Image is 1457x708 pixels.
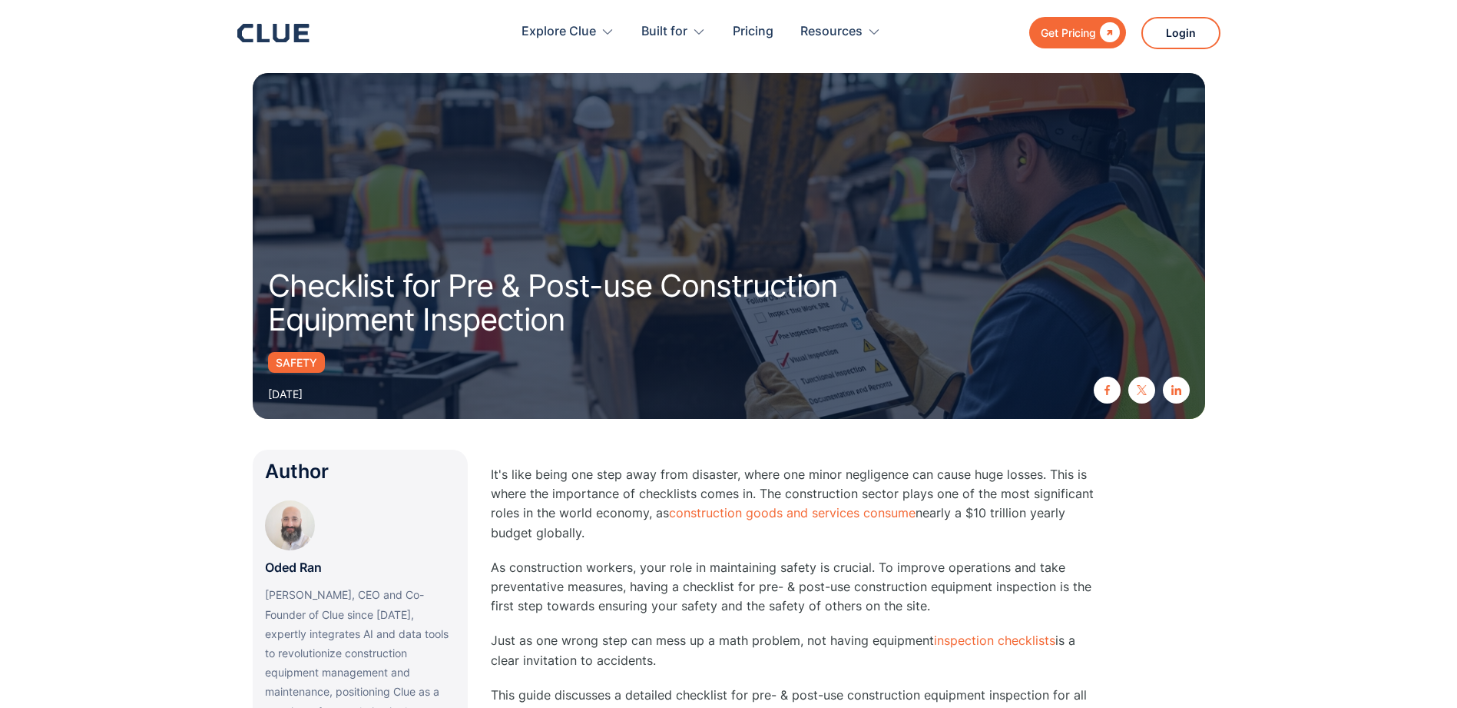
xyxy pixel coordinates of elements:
div: Resources [800,8,881,56]
div: Resources [800,8,863,56]
a: Get Pricing [1029,17,1126,48]
div: Explore Clue [522,8,596,56]
h1: Checklist for Pre & Post-use Construction Equipment Inspection [268,269,913,337]
a: inspection checklists [934,633,1055,648]
p: It's like being one step away from disaster, where one minor negligence can cause huge losses. Th... [491,465,1105,543]
a: Login [1141,17,1220,49]
img: facebook icon [1102,385,1112,395]
img: Oded Ran [265,500,315,550]
p: Oded Ran [265,558,322,577]
div: Built for [641,8,687,56]
img: linkedin icon [1171,385,1181,395]
a: construction goods and services consume [669,505,916,520]
a: Safety [268,352,325,373]
div: Built for [641,8,706,56]
div: Author [265,462,455,481]
p: As construction workers, your role in maintaining safety is crucial. To improve operations and ta... [491,558,1105,617]
div: [DATE] [268,384,303,404]
p: Just as one wrong step can mess up a math problem, not having equipment is a clear invitation to ... [491,631,1105,670]
div: Get Pricing [1041,23,1096,42]
div:  [1096,23,1120,42]
a: Pricing [733,8,773,56]
div: Explore Clue [522,8,614,56]
img: twitter X icon [1137,385,1147,395]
